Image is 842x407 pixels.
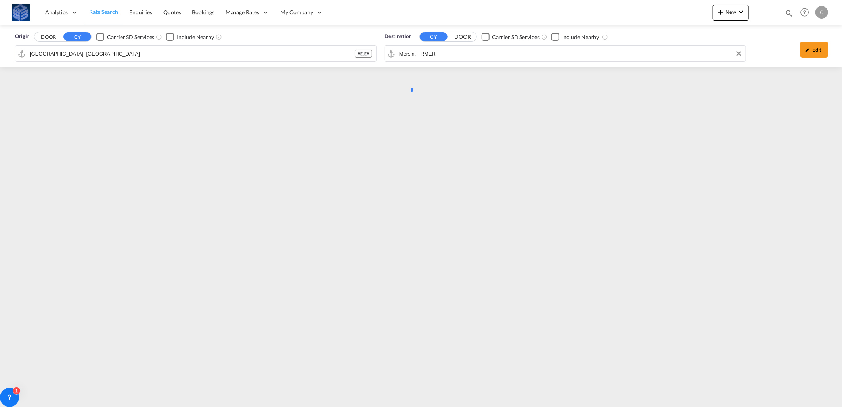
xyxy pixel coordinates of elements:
[34,33,62,42] button: DOOR
[12,4,30,21] img: fff785d0086311efa2d3e168b14c2f64.png
[177,33,214,41] div: Include Nearby
[713,5,749,21] button: icon-plus 400-fgNewicon-chevron-down
[815,6,828,19] div: C
[420,32,448,41] button: CY
[156,34,162,40] md-icon: Unchecked: Search for CY (Container Yard) services for all selected carriers.Checked : Search for...
[798,6,815,20] div: Help
[216,34,222,40] md-icon: Unchecked: Ignores neighbouring ports when fetching rates.Checked : Includes neighbouring ports w...
[166,33,214,41] md-checkbox: Checkbox No Ink
[63,32,91,41] button: CY
[541,34,547,40] md-icon: Unchecked: Search for CY (Container Yard) services for all selected carriers.Checked : Search for...
[355,50,372,58] div: AEJEA
[89,8,118,15] span: Rate Search
[163,9,181,15] span: Quotes
[805,47,811,52] md-icon: icon-pencil
[281,8,313,16] span: My Company
[785,9,793,21] div: icon-magnify
[15,46,376,61] md-input-container: Jebel Ali, AEJEA
[385,46,746,61] md-input-container: Mersin, TRMER
[96,33,154,41] md-checkbox: Checkbox No Ink
[492,33,540,41] div: Carrier SD Services
[192,9,214,15] span: Bookings
[30,48,355,60] input: Search by Port
[226,8,259,16] span: Manage Rates
[602,34,608,40] md-icon: Unchecked: Ignores neighbouring ports when fetching rates.Checked : Includes neighbouring ports w...
[733,48,745,60] button: Clear Input
[399,48,742,60] input: Search by Port
[129,9,152,15] span: Enquiries
[15,33,29,40] span: Origin
[482,33,540,41] md-checkbox: Checkbox No Ink
[45,8,68,16] span: Analytics
[562,33,599,41] div: Include Nearby
[798,6,811,19] span: Help
[107,33,154,41] div: Carrier SD Services
[716,9,746,15] span: New
[800,42,828,58] div: icon-pencilEdit
[385,33,411,40] span: Destination
[785,9,793,17] md-icon: icon-magnify
[449,33,476,42] button: DOOR
[551,33,599,41] md-checkbox: Checkbox No Ink
[716,7,725,17] md-icon: icon-plus 400-fg
[736,7,746,17] md-icon: icon-chevron-down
